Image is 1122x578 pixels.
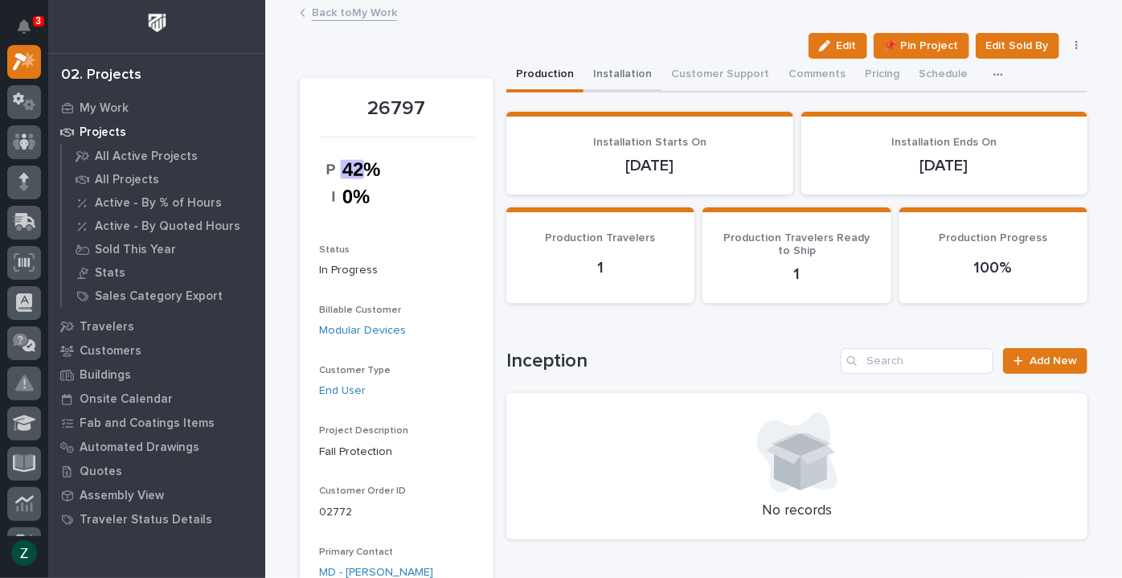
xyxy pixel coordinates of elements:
[48,435,265,459] a: Automated Drawings
[319,262,474,279] p: In Progress
[526,258,675,277] p: 1
[319,245,350,255] span: Status
[506,350,834,373] h1: Inception
[62,145,265,167] a: All Active Projects
[939,232,1047,244] span: Production Progress
[319,366,391,375] span: Customer Type
[80,392,173,407] p: Onsite Calendar
[80,513,212,527] p: Traveler Status Details
[526,502,1068,520] p: No records
[546,232,656,244] span: Production Travelers
[80,465,122,479] p: Quotes
[62,261,265,284] a: Stats
[80,344,141,359] p: Customers
[62,191,265,214] a: Active - By % of Hours
[319,547,393,557] span: Primary Contact
[48,411,265,435] a: Fab and Coatings Items
[48,338,265,363] a: Customers
[319,322,406,339] a: Modular Devices
[48,363,265,387] a: Buildings
[891,137,997,148] span: Installation Ends On
[319,147,397,219] img: ul6A9MhrqoHXd9TU9j2PlMVwP3n_3Vef6V5FVURDiH4
[593,137,706,148] span: Installation Starts On
[919,258,1068,277] p: 100%
[48,387,265,411] a: Onsite Calendar
[80,416,215,431] p: Fab and Coatings Items
[976,33,1059,59] button: Edit Sold By
[661,59,779,92] button: Customer Support
[986,36,1049,55] span: Edit Sold By
[80,125,126,140] p: Projects
[95,173,159,187] p: All Projects
[48,483,265,507] a: Assembly View
[20,19,41,45] div: Notifications3
[319,426,408,436] span: Project Description
[48,96,265,120] a: My Work
[95,150,198,164] p: All Active Projects
[319,444,474,461] p: Fall Protection
[80,368,131,383] p: Buildings
[62,285,265,307] a: Sales Category Export
[526,156,774,175] p: [DATE]
[319,97,474,121] p: 26797
[809,33,867,59] button: Edit
[841,348,993,374] input: Search
[62,215,265,237] a: Active - By Quoted Hours
[909,59,977,92] button: Schedule
[48,459,265,483] a: Quotes
[1003,348,1087,374] a: Add New
[95,289,223,304] p: Sales Category Export
[142,8,172,38] img: Workspace Logo
[319,383,366,400] a: End User
[884,36,959,55] span: 📌 Pin Project
[80,441,199,455] p: Automated Drawings
[95,243,176,257] p: Sold This Year
[95,219,240,234] p: Active - By Quoted Hours
[62,238,265,260] a: Sold This Year
[48,507,265,531] a: Traveler Status Details
[80,489,164,503] p: Assembly View
[319,504,474,521] p: 02772
[584,59,661,92] button: Installation
[874,33,969,59] button: 📌 Pin Project
[319,486,406,496] span: Customer Order ID
[95,196,222,211] p: Active - By % of Hours
[7,536,41,570] button: users-avatar
[821,156,1069,175] p: [DATE]
[779,59,855,92] button: Comments
[7,10,41,43] button: Notifications
[80,320,134,334] p: Travelers
[722,264,871,284] p: 1
[837,39,857,53] span: Edit
[1030,355,1077,367] span: Add New
[319,305,401,315] span: Billable Customer
[855,59,909,92] button: Pricing
[35,15,41,27] p: 3
[80,101,129,116] p: My Work
[723,232,870,257] span: Production Travelers Ready to Ship
[61,67,141,84] div: 02. Projects
[48,120,265,144] a: Projects
[48,314,265,338] a: Travelers
[62,168,265,191] a: All Projects
[95,266,125,281] p: Stats
[506,59,584,92] button: Production
[312,2,397,21] a: Back toMy Work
